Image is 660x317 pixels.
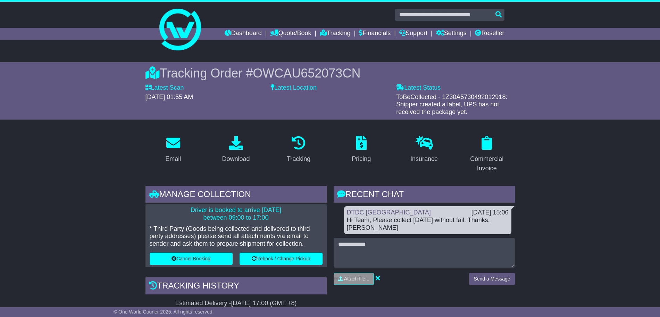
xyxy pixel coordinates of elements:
a: Quote/Book [270,28,311,40]
a: Support [399,28,427,40]
span: [DATE] 01:55 AM [145,94,193,100]
label: Latest Status [396,84,441,92]
a: Reseller [475,28,504,40]
div: Email [165,154,181,164]
a: Dashboard [225,28,262,40]
div: Tracking Order # [145,66,515,81]
a: DTDC [GEOGRAPHIC_DATA] [347,209,431,216]
div: Insurance [410,154,438,164]
div: Tracking history [145,277,327,296]
label: Latest Scan [145,84,184,92]
div: Download [222,154,250,164]
button: Rebook / Change Pickup [240,253,323,265]
p: Driver is booked to arrive [DATE] between 09:00 to 17:00 [150,206,323,221]
a: Settings [436,28,467,40]
div: Pricing [352,154,371,164]
a: Download [217,133,254,166]
div: RECENT CHAT [334,186,515,205]
p: * Third Party (Goods being collected and delivered to third party addresses) please send all atta... [150,225,323,248]
a: Insurance [406,133,442,166]
div: Hi Team, Please collect [DATE] without fail. Thanks, [PERSON_NAME] [347,217,509,231]
div: Tracking [287,154,310,164]
button: Cancel Booking [150,253,233,265]
div: Manage collection [145,186,327,205]
a: Tracking [282,133,315,166]
a: Commercial Invoice [459,133,515,176]
a: Tracking [320,28,350,40]
a: Pricing [347,133,375,166]
span: © One World Courier 2025. All rights reserved. [114,309,214,315]
div: [DATE] 17:00 (GMT +8) [231,300,297,307]
span: OWCAU652073CN [253,66,360,80]
div: Estimated Delivery - [145,300,327,307]
button: Send a Message [469,273,515,285]
div: Commercial Invoice [463,154,510,173]
label: Latest Location [271,84,317,92]
a: Financials [359,28,391,40]
span: ToBeCollected - 1Z30A5730492012918: Shipper created a label, UPS has not received the package yet. [396,94,507,115]
div: [DATE] 15:06 [471,209,509,217]
a: Email [161,133,185,166]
